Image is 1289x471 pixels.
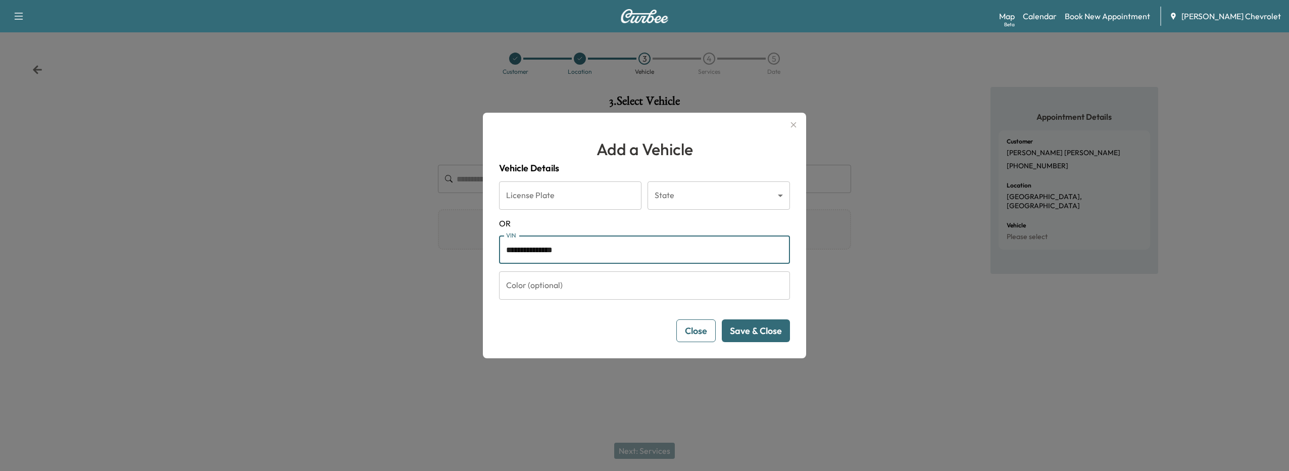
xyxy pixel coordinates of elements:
[1004,21,1015,28] div: Beta
[999,10,1015,22] a: MapBeta
[499,217,790,229] span: OR
[722,319,790,342] button: Save & Close
[676,319,716,342] button: Close
[499,161,790,175] h4: Vehicle Details
[620,9,669,23] img: Curbee Logo
[1023,10,1057,22] a: Calendar
[499,137,790,161] h1: Add a Vehicle
[506,231,516,240] label: VIN
[1181,10,1281,22] span: [PERSON_NAME] Chevrolet
[1065,10,1150,22] a: Book New Appointment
